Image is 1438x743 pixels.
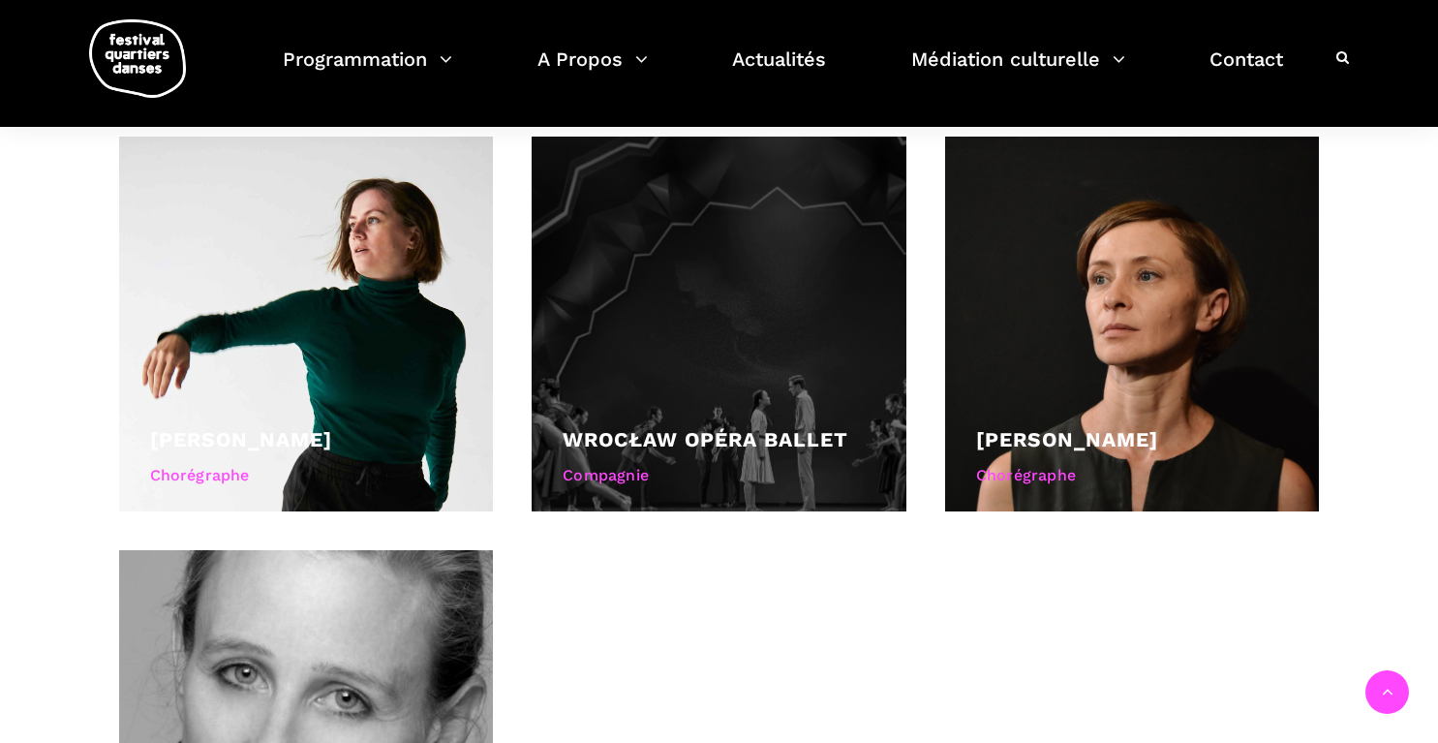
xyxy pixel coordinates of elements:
a: Actualités [732,43,826,100]
div: Compagnie [563,463,875,488]
div: Chorégraphe [150,463,463,488]
a: Wrocław Opéra Ballet [563,427,848,451]
a: Programmation [283,43,452,100]
a: A Propos [537,43,648,100]
div: Chorégraphe [976,463,1289,488]
a: [PERSON_NAME] [150,427,332,451]
a: Contact [1209,43,1283,100]
a: Médiation culturelle [911,43,1125,100]
img: logo-fqd-med [89,19,186,98]
a: [PERSON_NAME] [976,427,1158,451]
